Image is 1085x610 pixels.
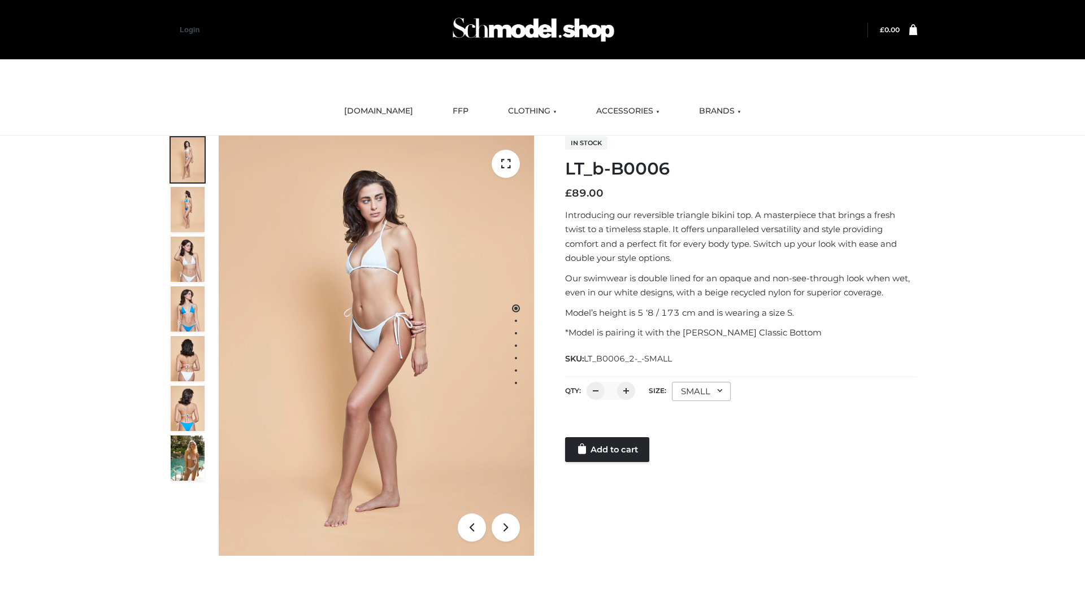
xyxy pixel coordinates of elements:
[565,386,581,395] label: QTY:
[565,208,917,265] p: Introducing our reversible triangle bikini top. A masterpiece that brings a fresh twist to a time...
[171,386,205,431] img: ArielClassicBikiniTop_CloudNine_AzureSky_OW114ECO_8-scaled.jpg
[880,25,900,34] a: £0.00
[565,187,604,199] bdi: 89.00
[171,286,205,332] img: ArielClassicBikiniTop_CloudNine_AzureSky_OW114ECO_4-scaled.jpg
[171,336,205,381] img: ArielClassicBikiniTop_CloudNine_AzureSky_OW114ECO_7-scaled.jpg
[444,99,477,124] a: FFP
[584,354,672,364] span: LT_B0006_2-_-SMALL
[672,382,731,401] div: SMALL
[565,271,917,300] p: Our swimwear is double lined for an opaque and non-see-through look when wet, even in our white d...
[649,386,666,395] label: Size:
[880,25,884,34] span: £
[691,99,749,124] a: BRANDS
[171,237,205,282] img: ArielClassicBikiniTop_CloudNine_AzureSky_OW114ECO_3-scaled.jpg
[565,187,572,199] span: £
[171,435,205,481] img: Arieltop_CloudNine_AzureSky2.jpg
[565,136,607,150] span: In stock
[565,159,917,179] h1: LT_b-B0006
[336,99,422,124] a: [DOMAIN_NAME]
[880,25,900,34] bdi: 0.00
[171,137,205,182] img: ArielClassicBikiniTop_CloudNine_AzureSky_OW114ECO_1-scaled.jpg
[565,352,673,365] span: SKU:
[565,437,649,462] a: Add to cart
[500,99,565,124] a: CLOTHING
[565,325,917,340] p: *Model is pairing it with the [PERSON_NAME] Classic Bottom
[449,7,618,52] img: Schmodel Admin 964
[171,187,205,232] img: ArielClassicBikiniTop_CloudNine_AzureSky_OW114ECO_2-scaled.jpg
[565,306,917,320] p: Model’s height is 5 ‘8 / 173 cm and is wearing a size S.
[219,136,534,556] img: ArielClassicBikiniTop_CloudNine_AzureSky_OW114ECO_1
[180,25,199,34] a: Login
[588,99,668,124] a: ACCESSORIES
